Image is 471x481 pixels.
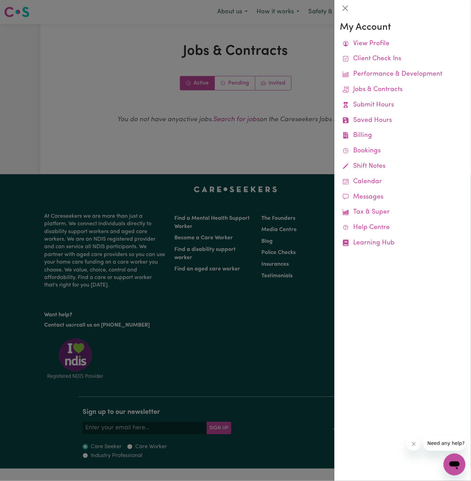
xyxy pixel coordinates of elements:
[340,205,466,220] a: Tax & Super
[340,220,466,236] a: Help Centre
[444,454,466,476] iframe: Button to launch messaging window
[340,82,466,98] a: Jobs & Contracts
[407,437,421,451] iframe: Close message
[340,67,466,82] a: Performance & Development
[340,22,466,34] h3: My Account
[340,3,351,14] button: Close
[340,36,466,52] a: View Profile
[340,128,466,143] a: Billing
[340,98,466,113] a: Submit Hours
[423,436,466,451] iframe: Message from company
[340,51,466,67] a: Client Check Ins
[340,113,466,128] a: Saved Hours
[340,236,466,251] a: Learning Hub
[340,159,466,174] a: Shift Notes
[340,174,466,190] a: Calendar
[340,143,466,159] a: Bookings
[340,190,466,205] a: Messages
